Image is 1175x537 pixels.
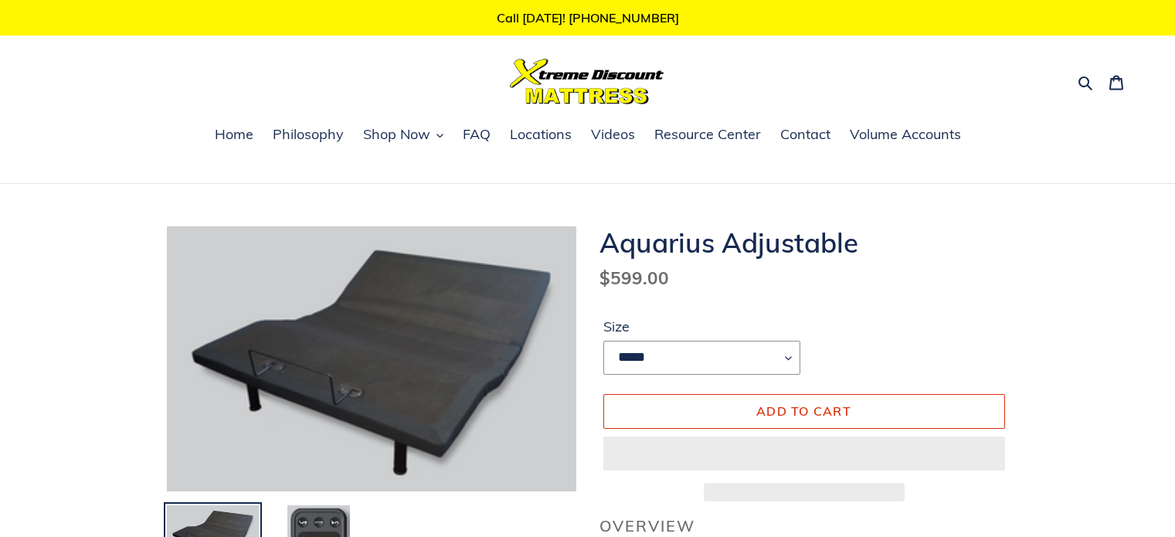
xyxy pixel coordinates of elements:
span: Volume Accounts [850,125,961,144]
span: Philosophy [273,125,344,144]
span: Locations [510,125,572,144]
label: Size [603,316,800,337]
a: Locations [502,124,579,147]
h1: Aquarius Adjustable [599,226,1009,259]
span: Home [215,125,253,144]
a: Videos [583,124,643,147]
a: Philosophy [265,124,351,147]
img: Xtreme Discount Mattress [510,59,664,104]
span: Videos [591,125,635,144]
a: Contact [773,124,838,147]
h2: Overview [599,517,1009,535]
a: Resource Center [647,124,769,147]
button: Shop Now [355,124,451,147]
span: FAQ [463,125,491,144]
span: Resource Center [654,125,761,144]
span: Add to cart [756,403,851,419]
span: $599.00 [599,267,669,289]
span: Shop Now [363,125,430,144]
a: Home [207,124,261,147]
a: Volume Accounts [842,124,969,147]
span: Contact [780,125,830,144]
a: FAQ [455,124,498,147]
img: Aquarius Adjustable [167,226,576,491]
button: Add to cart [603,394,1005,428]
